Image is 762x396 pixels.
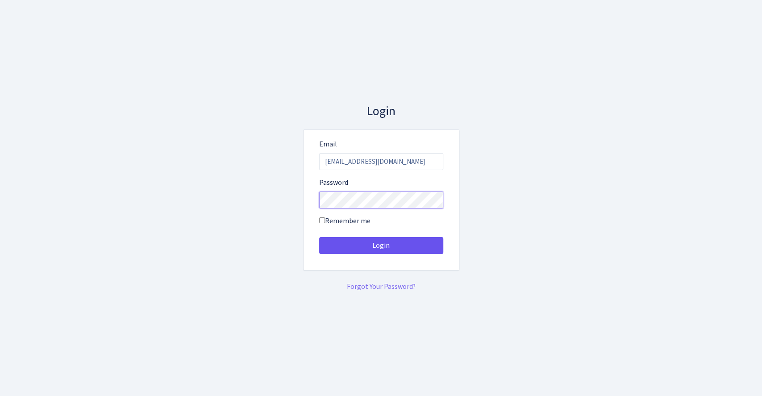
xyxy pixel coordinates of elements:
[347,282,416,292] a: Forgot Your Password?
[319,237,443,254] button: Login
[303,104,459,119] h3: Login
[319,217,325,223] input: Remember me
[319,216,371,226] label: Remember me
[319,139,337,150] label: Email
[319,177,348,188] label: Password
